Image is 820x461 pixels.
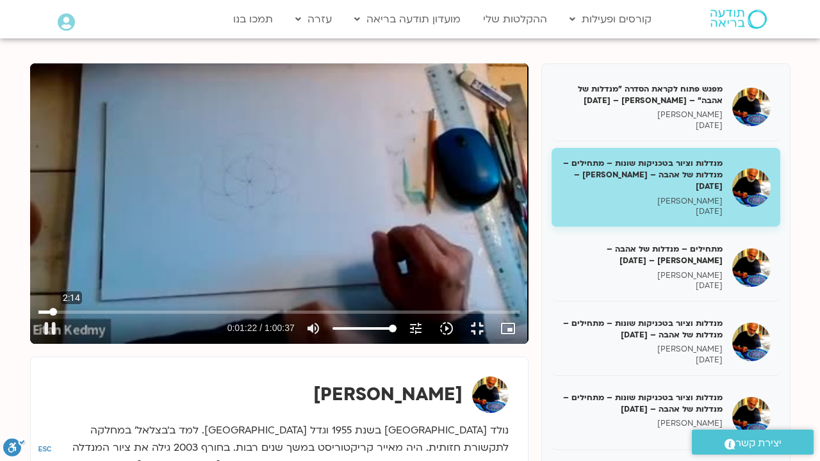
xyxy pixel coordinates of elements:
[561,120,723,131] p: [DATE]
[561,109,723,120] p: [PERSON_NAME]
[477,7,553,31] a: ההקלטות שלי
[472,376,509,413] img: איתן קדמי
[561,280,723,291] p: [DATE]
[561,392,723,415] h5: מנדלות וציור בטכניקות שונות – מתחילים – מנדלות של אהבה – [DATE]
[561,206,723,217] p: [DATE]
[561,196,723,207] p: [PERSON_NAME]
[692,430,814,455] a: יצירת קשר
[227,7,279,31] a: תמכו בנו
[561,418,723,429] p: [PERSON_NAME]
[735,435,782,452] span: יצירת קשר
[732,248,771,287] img: מתחילים – מנדלות של אהבה – איתן קדמי – 6/5/25
[561,355,723,366] p: [DATE]
[561,318,723,341] h5: מנדלות וציור בטכניקות שונות – מתחילים – מנדלות של אהבה – [DATE]
[563,7,658,31] a: קורסים ופעילות
[732,397,771,435] img: מנדלות וציור בטכניקות שונות – מתחילים – מנדלות של אהבה – 20/05/25
[289,7,338,31] a: עזרה
[732,323,771,361] img: מנדלות וציור בטכניקות שונות – מתחילים – מנדלות של אהבה – 13/05/25
[561,243,723,266] h5: מתחילים – מנדלות של אהבה – [PERSON_NAME] – [DATE]
[732,168,771,207] img: מנדלות וציור בטכניקות שונות – מתחילים – מנדלות של אהבה – איתן קדמי – 22/04/25
[348,7,467,31] a: מועדון תודעה בריאה
[561,270,723,281] p: [PERSON_NAME]
[561,158,723,193] h5: מנדלות וציור בטכניקות שונות – מתחילים – מנדלות של אהבה – [PERSON_NAME] – [DATE]
[561,344,723,355] p: [PERSON_NAME]
[561,83,723,106] h5: מפגש פתוח לקראת הסדרה "מנדלות של אהבה" – [PERSON_NAME] – [DATE]
[313,382,463,407] strong: [PERSON_NAME]
[561,429,723,440] p: [DATE]
[710,10,767,29] img: תודעה בריאה
[732,88,771,126] img: מפגש פתוח לקראת הסדרה "מנדלות של אהבה" – איתן קדמי – 8/4/25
